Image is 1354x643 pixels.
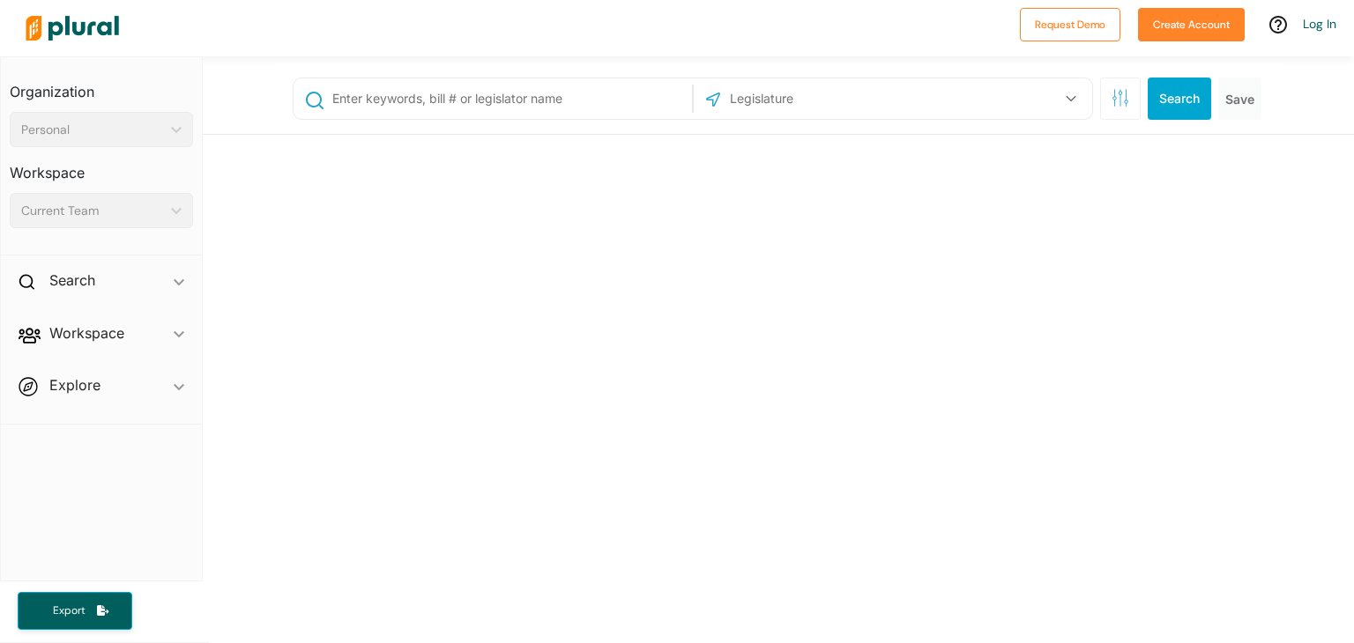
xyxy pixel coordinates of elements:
[18,592,132,630] button: Export
[1138,14,1245,33] a: Create Account
[728,82,917,115] input: Legislature
[331,82,688,115] input: Enter keywords, bill # or legislator name
[41,603,97,618] span: Export
[10,147,193,186] h3: Workspace
[10,66,193,105] h3: Organization
[1218,78,1261,120] button: Save
[21,121,164,139] div: Personal
[49,270,95,290] h2: Search
[1138,8,1245,41] button: Create Account
[1148,78,1211,120] button: Search
[1020,14,1120,33] a: Request Demo
[21,202,164,220] div: Current Team
[1020,8,1120,41] button: Request Demo
[1303,16,1336,32] a: Log In
[1112,89,1129,104] span: Search Filters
